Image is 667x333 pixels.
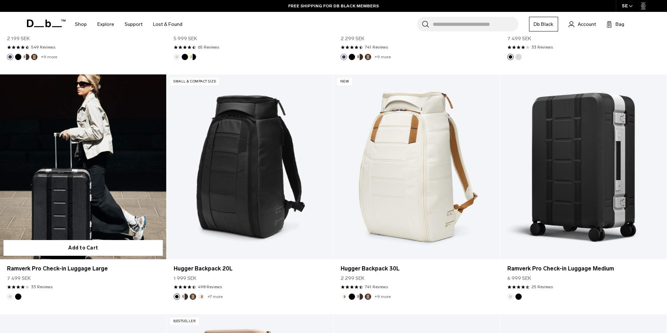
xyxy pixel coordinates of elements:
[531,44,553,50] a: 33 reviews
[182,294,188,300] button: Cappuccino
[357,54,363,60] button: Cappuccino
[198,294,204,300] button: Oatmilk
[578,21,596,28] span: Account
[70,12,188,37] nav: Main Navigation
[337,78,352,85] p: New
[97,12,114,37] a: Explore
[365,44,388,50] a: 741 reviews
[341,275,364,282] span: 2 299 SEK
[7,265,159,273] a: Ramverk Pro Check-in Luggage Large
[365,284,388,290] a: 741 reviews
[569,20,596,28] a: Account
[341,35,364,42] span: 2 299 SEK
[190,294,196,300] button: Espresso
[375,55,391,59] a: +9 more
[507,35,531,42] span: 7 499 SEK
[357,294,363,300] button: Cappuccino
[507,294,514,300] button: Silver
[334,74,500,259] a: Hugger Backpack 30L
[606,20,624,28] button: Bag
[31,54,37,60] button: Espresso
[349,54,355,60] button: Black Out
[616,21,624,28] span: Bag
[31,284,53,290] a: 33 reviews
[7,35,30,42] span: 2 199 SEK
[365,54,371,60] button: Espresso
[341,54,347,60] button: Blue Hour
[31,44,55,50] a: 549 reviews
[174,275,196,282] span: 1 999 SEK
[15,294,21,300] button: Black Out
[198,284,222,290] a: 498 reviews
[198,44,219,50] a: 65 reviews
[153,12,182,37] a: Lost & Found
[182,54,188,60] button: Black Out
[515,54,522,60] button: Silver
[190,54,196,60] button: Db x New Amsterdam Surf Association
[529,17,558,31] a: Db Black
[15,54,21,60] button: Black Out
[507,265,660,273] a: Ramverk Pro Check-in Luggage Medium
[7,294,13,300] button: Silver
[41,55,57,59] a: +9 more
[7,275,31,282] span: 7 499 SEK
[507,54,514,60] button: Black Out
[341,265,493,273] a: Hugger Backpack 30L
[500,74,667,259] a: Ramverk Pro Check-in Luggage Medium
[349,294,355,300] button: Black Out
[23,54,29,60] button: Cappuccino
[341,294,347,300] button: Oatmilk
[174,294,180,300] button: Black Out
[170,78,219,85] p: Small & Compact Size
[174,54,180,60] button: Silver
[4,240,163,256] button: Add to Cart
[375,294,391,299] a: +9 more
[174,265,326,273] a: Hugger Backpack 20L
[7,54,13,60] button: Blue Hour
[75,12,87,37] a: Shop
[288,3,379,9] a: FREE SHIPPING FOR DB BLACK MEMBERS
[507,275,531,282] span: 6 999 SEK
[515,294,522,300] button: Black Out
[170,318,199,325] p: Bestseller
[174,35,197,42] span: 5 999 SEK
[365,294,371,300] button: Espresso
[531,284,553,290] a: 25 reviews
[167,74,333,259] a: Hugger Backpack 20L
[125,12,143,37] a: Support
[208,294,223,299] a: +7 more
